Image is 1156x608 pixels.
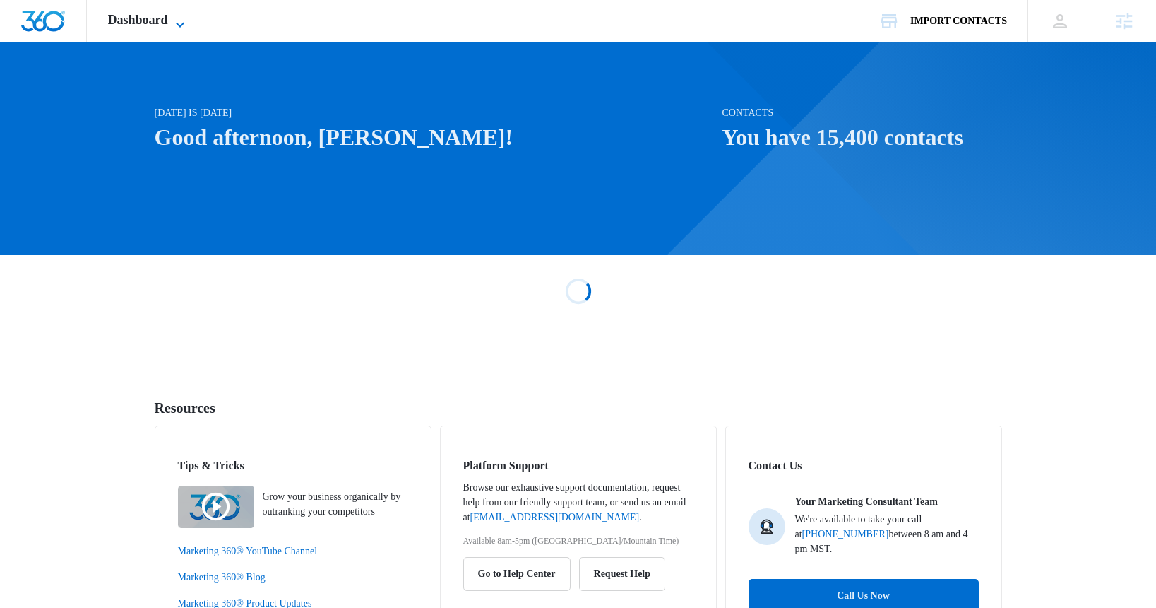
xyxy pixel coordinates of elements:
h2: Tips & Tricks [178,457,408,474]
p: Browse our exhaustive support documentation, request help from our friendly support team, or send... [463,480,693,525]
p: [DATE] is [DATE] [155,105,714,120]
h2: Contact Us [749,457,979,474]
a: Marketing 360® Blog [178,570,408,585]
img: Your Marketing Consultant Team [749,508,785,545]
h1: You have 15,400 contacts [722,120,1002,154]
a: Request Help [579,568,666,579]
p: We're available to take your call at between 8 am and 4 pm MST. [795,512,979,556]
p: Contacts [722,105,1002,120]
span: Dashboard [108,13,168,28]
p: Your Marketing Consultant Team [795,494,938,509]
a: [PHONE_NUMBER] [802,529,889,539]
h1: Good afternoon, [PERSON_NAME]! [155,120,714,154]
h5: Resources [155,397,1002,419]
h2: Platform Support [463,457,693,474]
a: [EMAIL_ADDRESS][DOMAIN_NAME] [470,512,640,522]
button: Request Help [579,557,666,591]
p: Available 8am-5pm ([GEOGRAPHIC_DATA]/Mountain Time) [463,534,693,547]
img: Quick Overview Video [178,486,254,528]
a: Go to Help Center [463,568,579,579]
p: Grow your business organically by outranking your competitors [263,489,408,519]
button: Go to Help Center [463,557,571,591]
div: account name [910,16,1007,27]
a: Marketing 360® YouTube Channel [178,544,408,559]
